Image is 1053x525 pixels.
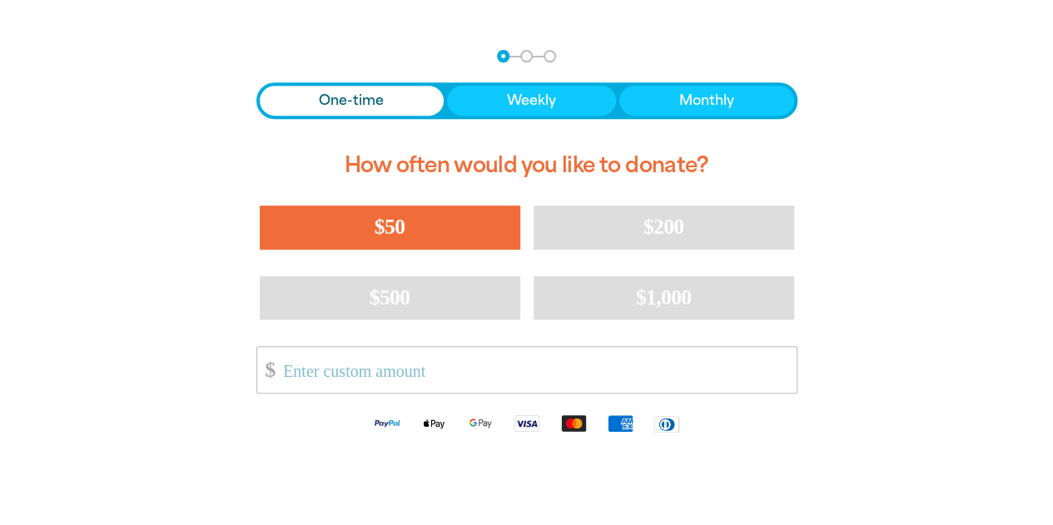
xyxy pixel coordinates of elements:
div: Donation frequency [256,82,797,119]
span: One-time [319,91,384,111]
button: $200 [534,206,794,249]
button: Navigate to step 2 of 3 to enter your details [520,50,533,62]
img: Paypal logo [364,414,410,433]
img: Google Pay logo [457,414,504,433]
span: Weekly [507,91,556,111]
button: Navigate to step 3 of 3 to enter your payment details [544,50,556,62]
img: Visa logo [504,414,550,433]
img: Apple Pay logo [410,414,457,433]
button: Weekly [447,86,616,116]
img: Diners Club logo [643,414,690,433]
h2: How often would you like to donate? [256,139,797,192]
img: Mastercard logo [550,414,597,433]
button: One-time [260,86,445,116]
span: Monthly [679,91,734,111]
span: $ [257,351,276,389]
span: $200 [643,215,684,239]
div: Available payment methods [256,400,797,446]
span: $50 [375,215,405,239]
span: $1,000 [636,285,692,310]
span: $500 [370,285,410,310]
button: $500 [260,276,520,319]
img: American Express logo [597,414,643,433]
button: Navigate to step 1 of 3 to enter your donation amount [497,50,509,62]
input: Enter custom amount [271,347,796,393]
button: $50 [260,206,520,249]
button: Monthly [619,86,794,116]
button: $1,000 [534,276,794,319]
